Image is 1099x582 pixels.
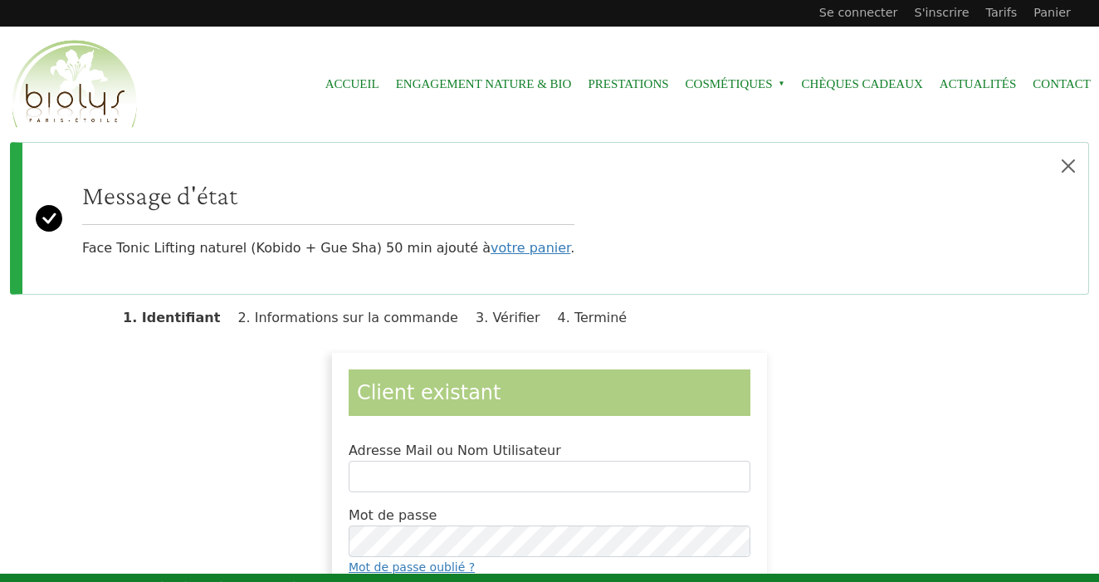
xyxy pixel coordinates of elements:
[779,81,785,87] span: »
[36,156,62,281] svg: Success:
[802,66,923,103] a: Chèques cadeaux
[1048,143,1088,189] button: Close
[349,506,437,526] label: Mot de passe
[1033,66,1091,103] a: Contact
[82,179,574,211] h2: Message d'état
[349,441,561,461] label: Adresse Mail ou Nom Utilisateur
[123,310,233,325] li: Identifiant
[686,66,785,103] span: Cosmétiques
[588,66,668,103] a: Prestations
[476,310,553,325] li: Vérifier
[10,142,1089,295] div: Message d'état
[237,310,471,325] li: Informations sur la commande
[558,310,641,325] li: Terminé
[940,66,1017,103] a: Actualités
[491,240,570,256] a: votre panier
[357,381,501,404] span: Client existant
[82,179,574,258] div: Face Tonic Lifting naturel (Kobido + Gue Sha) 50 min ajouté à .
[8,37,141,132] img: Accueil
[349,560,475,574] a: Mot de passe oublié ?
[325,66,379,103] a: Accueil
[396,66,572,103] a: Engagement Nature & Bio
